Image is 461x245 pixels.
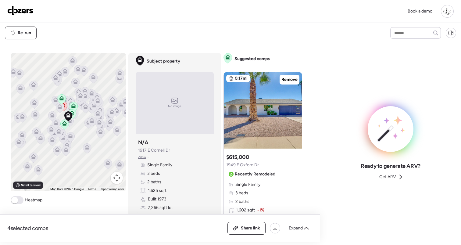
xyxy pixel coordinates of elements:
span: Built 1973 [148,196,166,202]
span: -1% [257,207,264,213]
span: Get ARV [379,174,396,180]
span: 1917 E Cornell Dr [138,147,170,153]
span: 7,266 sqft lot [148,205,173,211]
span: 0.17mi [235,75,248,81]
img: Google [12,183,32,191]
button: Map camera controls [111,172,123,184]
span: Expand [289,225,303,231]
span: 3 beds [147,171,160,177]
img: Logo [7,6,34,16]
span: Suggested comps [234,56,270,62]
a: Terms (opens in new tab) [88,187,96,191]
span: 4 selected comps [7,225,48,232]
span: 2 baths [147,179,161,185]
span: Book a demo [408,9,432,14]
span: Remove [281,77,298,83]
span: Zillow [138,155,146,160]
span: Recently Remodeled [235,171,275,177]
span: Ready to generate ARV? [361,162,420,170]
a: Report a map error [100,187,124,191]
span: Share link [241,225,260,231]
span: 1949 E Oxford Dr [226,162,259,168]
span: Heatmap [25,197,42,203]
span: 1,602 sqft [236,207,255,213]
span: No image [168,104,181,109]
span: • [147,155,149,160]
span: Subject property [147,58,180,64]
span: Map Data ©2025 Google [50,187,84,191]
span: Single Family [147,162,172,168]
span: Single Family [235,182,260,188]
span: 1,625 sqft [148,188,166,194]
span: Satellite view [21,183,41,188]
a: Open this area in Google Maps (opens a new window) [12,183,32,191]
h3: N/A [138,139,148,146]
span: 3 beds [235,190,248,196]
span: 2 baths [235,199,249,205]
h3: $615,000 [226,153,249,161]
span: Re-run [18,30,31,36]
